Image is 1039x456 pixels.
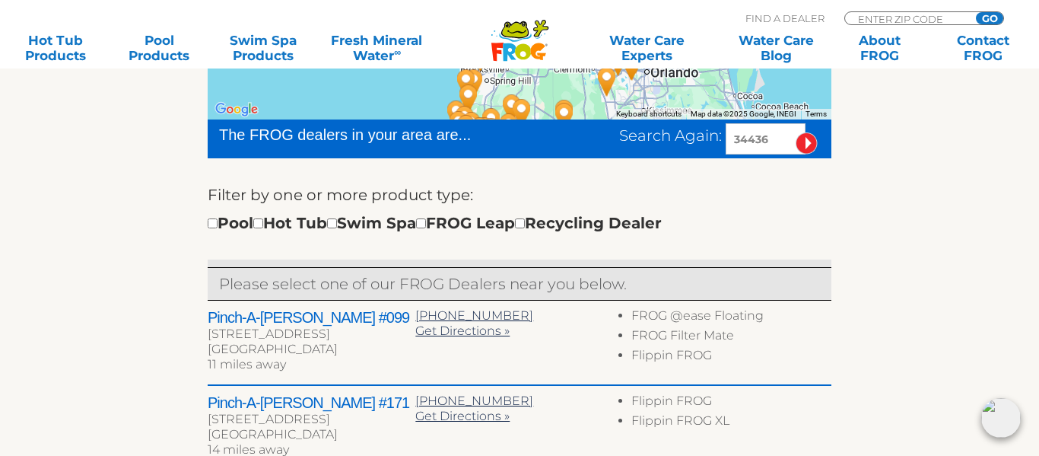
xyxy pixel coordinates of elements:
div: Pinch-A-Penny #006 - 51 miles away. [473,115,508,156]
a: PoolProducts [119,33,199,63]
div: [GEOGRAPHIC_DATA] [208,427,415,442]
div: Pinch-A-Penny #072 - 46 miles away. [474,102,509,143]
a: Water CareExperts [581,33,712,63]
p: Please select one of our FROG Dealers near you below. [219,272,820,296]
sup: ∞ [394,46,401,58]
div: Leslie's Poolmart, Inc. # 228 - 52 miles away. [441,105,476,146]
div: Pinch-A-Penny #074 - 51 miles away. [526,115,561,156]
div: The FROG dealers in your area are... [219,123,526,146]
input: GO [976,12,1003,24]
li: FROG Filter Mate [631,328,831,348]
p: Find A Dealer [745,11,825,25]
input: Submit [796,132,818,155]
div: Pinch-A-Penny #153 - 40 miles away. [504,93,539,134]
a: Terms (opens in new tab) [805,110,827,118]
div: Leslie's Poolmart Inc # 1060 - 50 miles away. [474,112,509,153]
img: Google [211,100,262,120]
div: [STREET_ADDRESS] [208,327,415,342]
span: Search Again: [619,126,722,145]
li: Flippin FROG XL [631,413,831,433]
a: Hot TubProducts [15,33,96,63]
span: 11 miles away [208,357,286,371]
a: ContactFROG [943,33,1024,63]
div: Pinch-A-Penny #115 - 40 miles away. [451,78,486,120]
h2: Pinch-A-[PERSON_NAME] #099 [208,308,415,327]
a: AboutFROG [840,33,920,63]
a: Get Directions » [415,324,510,338]
div: [GEOGRAPHIC_DATA] [208,342,415,357]
a: Fresh MineralWater∞ [326,33,427,63]
li: FROG @ease Floating [631,308,831,328]
div: Leslie's Poolmart Inc # 482 - 38 miles away. [494,88,529,129]
button: Keyboard shortcuts [616,109,682,120]
img: openIcon [981,398,1021,438]
a: Open this area in Google Maps (opens a new window) [211,100,262,120]
li: Flippin FROG [631,394,831,413]
div: Pinch-A-Penny #095 - 46 miles away. [547,97,582,138]
a: [PHONE_NUMBER] [415,308,533,323]
input: Zip Code Form [856,12,959,25]
div: Leslie's Poolmart, Inc. # 755 - 49 miles away. [439,94,474,136]
div: Pinch-A-Penny #138E - 46 miles away. [589,61,624,102]
a: Water CareBlog [736,33,816,63]
div: My Pool Place - 45 miles away. [547,94,582,135]
li: Flippin FROG [631,348,831,368]
label: Filter by one or more product type: [208,183,473,207]
span: Map data ©2025 Google, INEGI [691,110,796,118]
div: Grates Grills & More - 52 miles away. [449,109,484,150]
div: Leslie's Poolmart Inc # 417 - 51 miles away. [462,111,497,152]
h2: Pinch-A-[PERSON_NAME] #171 [208,394,415,412]
div: Pinch-A-Penny #087 - 36 miles away. [449,63,484,104]
a: Swim SpaProducts [223,33,303,63]
div: Pinch-A-Penny #100 - 49 miles away. [447,100,482,141]
div: Pool Hot Tub Swim Spa FROG Leap Recycling Dealer [208,211,662,235]
a: Get Directions » [415,409,510,423]
div: Tampa Bay Spas - 50 miles away. [454,106,489,147]
a: [PHONE_NUMBER] [415,394,533,408]
div: Pinch-A-Penny #009 - 46 miles away. [491,107,526,148]
div: [STREET_ADDRESS] [208,412,415,427]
